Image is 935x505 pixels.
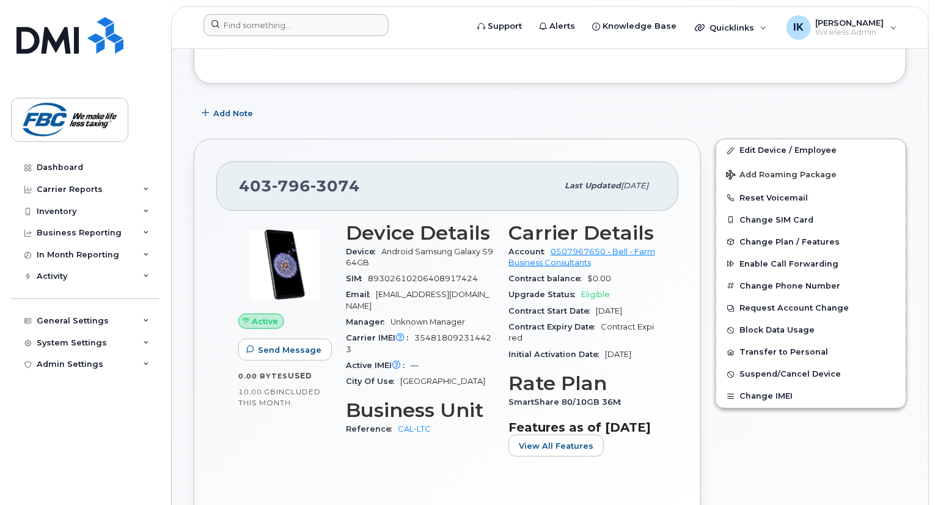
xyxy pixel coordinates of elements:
[686,15,776,40] div: Quicklinks
[716,161,906,186] button: Add Roaming Package
[346,247,381,256] span: Device
[310,177,360,195] span: 3074
[238,372,288,380] span: 0.00 Bytes
[587,274,611,283] span: $0.00
[565,181,621,190] span: Last updated
[739,259,838,268] span: Enable Call Forwarding
[584,14,685,39] a: Knowledge Base
[288,371,312,380] span: used
[816,18,884,28] span: [PERSON_NAME]
[346,377,400,386] span: City Of Use
[346,361,411,370] span: Active IMEI
[716,363,906,385] button: Suspend/Cancel Device
[346,399,494,421] h3: Business Unit
[346,424,398,433] span: Reference
[519,440,593,452] span: View All Features
[605,350,631,359] span: [DATE]
[469,14,530,39] a: Support
[508,274,587,283] span: Contract balance
[346,333,491,353] span: 354818092314423
[346,274,368,283] span: SIM
[710,23,754,32] span: Quicklinks
[239,177,360,195] span: 403
[716,139,906,161] a: Edit Device / Employee
[508,322,601,331] span: Contract Expiry Date
[530,14,584,39] a: Alerts
[248,228,321,301] img: image20231002-3703462-jx8xvz.jpeg
[716,297,906,319] button: Request Account Change
[272,177,310,195] span: 796
[400,377,485,386] span: [GEOGRAPHIC_DATA]
[716,319,906,341] button: Block Data Usage
[508,222,656,244] h3: Carrier Details
[346,247,493,267] span: Android Samsung Galaxy S9 64GB
[793,20,804,35] span: IK
[346,290,489,310] span: [EMAIL_ADDRESS][DOMAIN_NAME]
[778,15,906,40] div: Ibrahim Kabir
[391,317,465,326] span: Unknown Manager
[508,420,656,435] h3: Features as of [DATE]
[726,170,837,182] span: Add Roaming Package
[238,387,321,407] span: included this month
[739,237,840,246] span: Change Plan / Features
[596,306,622,315] span: [DATE]
[368,274,478,283] span: 89302610206408917424
[508,247,655,267] a: 0507967650 - Bell - Farm Business Consultants
[716,209,906,231] button: Change SIM Card
[508,372,656,394] h3: Rate Plan
[508,290,581,299] span: Upgrade Status
[346,333,414,342] span: Carrier IMEI
[603,20,676,32] span: Knowledge Base
[716,253,906,275] button: Enable Call Forwarding
[508,306,596,315] span: Contract Start Date
[398,424,431,433] a: CAL-LTC
[488,20,522,32] span: Support
[816,28,884,37] span: Wireless Admin
[252,315,279,327] span: Active
[204,14,389,36] input: Find something...
[346,317,391,326] span: Manager
[508,350,605,359] span: Initial Activation Date
[716,385,906,407] button: Change IMEI
[508,397,627,407] span: SmartShare 80/10GB 36M
[508,247,551,256] span: Account
[346,290,376,299] span: Email
[581,290,610,299] span: Eligible
[716,187,906,209] button: Reset Voicemail
[238,339,332,361] button: Send Message
[508,435,604,457] button: View All Features
[549,20,575,32] span: Alerts
[716,275,906,297] button: Change Phone Number
[258,344,321,356] span: Send Message
[621,181,648,190] span: [DATE]
[716,341,906,363] button: Transfer to Personal
[411,361,419,370] span: —
[716,231,906,253] button: Change Plan / Features
[739,370,841,379] span: Suspend/Cancel Device
[194,102,263,124] button: Add Note
[238,388,276,396] span: 10.00 GB
[213,108,253,119] span: Add Note
[346,222,494,244] h3: Device Details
